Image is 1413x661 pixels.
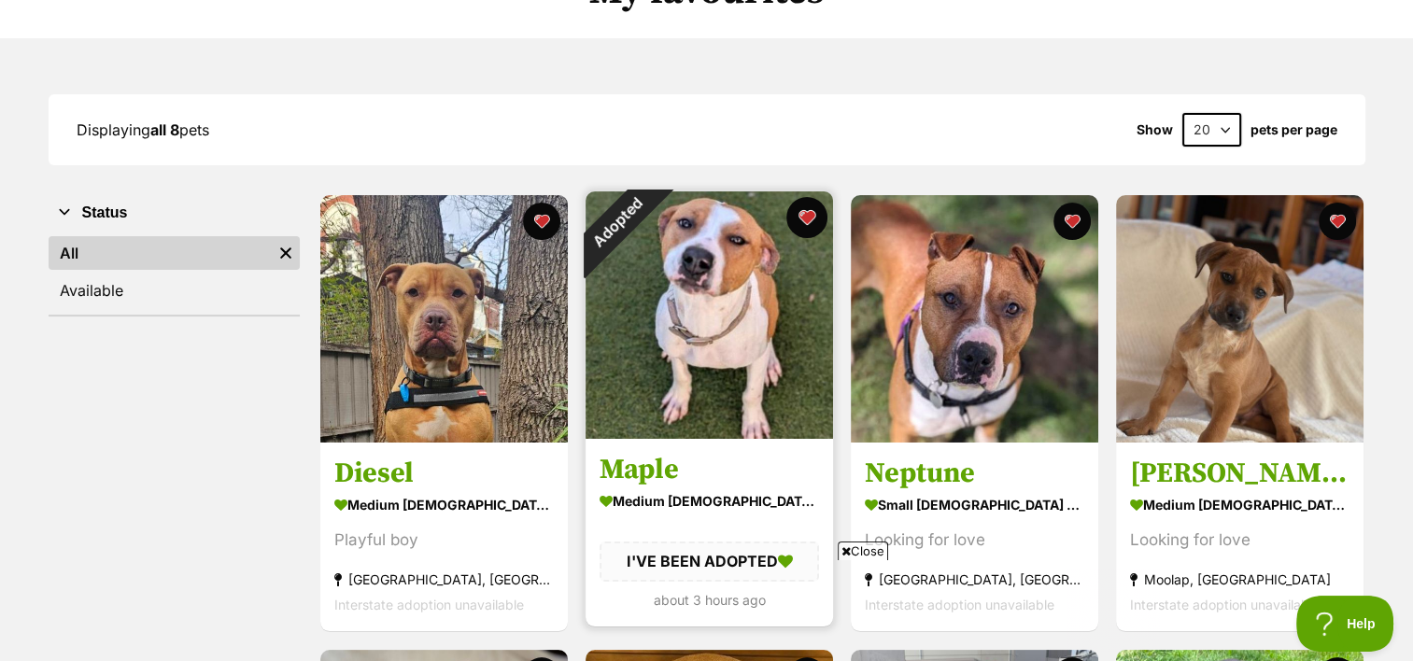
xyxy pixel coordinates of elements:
[586,424,833,443] a: Adopted
[838,541,888,560] span: Close
[600,542,819,582] div: I'VE BEEN ADOPTED
[1130,568,1349,593] div: Moolap, [GEOGRAPHIC_DATA]
[1053,203,1091,240] button: favourite
[1137,122,1173,137] span: Show
[1296,596,1394,652] iframe: Help Scout Beacon - Open
[600,488,819,515] div: medium [DEMOGRAPHIC_DATA] Dog
[320,195,568,443] img: Diesel
[865,492,1084,519] div: small [DEMOGRAPHIC_DATA] Dog
[851,195,1098,443] img: Neptune
[560,167,671,278] div: Adopted
[600,453,819,488] h3: Maple
[49,236,272,270] a: All
[786,197,827,238] button: favourite
[1130,492,1349,519] div: medium [DEMOGRAPHIC_DATA] Dog
[1116,195,1364,443] img: Ollie (66695)
[334,492,554,519] div: medium [DEMOGRAPHIC_DATA] Dog
[49,232,300,315] div: Status
[1130,457,1349,492] h3: [PERSON_NAME] (66695)
[1130,528,1349,554] div: Looking for love
[254,568,1160,652] iframe: Advertisement
[77,120,209,139] span: Displaying pets
[49,274,300,307] a: Available
[1251,122,1337,137] label: pets per page
[334,457,554,492] h3: Diesel
[1130,598,1320,613] span: Interstate adoption unavailable
[1319,203,1356,240] button: favourite
[865,457,1084,492] h3: Neptune
[865,528,1084,554] div: Looking for love
[334,528,554,554] div: Playful boy
[272,236,300,270] a: Remove filter
[586,439,833,626] a: Maple medium [DEMOGRAPHIC_DATA] Dog I'VE BEEN ADOPTED about 3 hours ago favourite
[320,443,568,632] a: Diesel medium [DEMOGRAPHIC_DATA] Dog Playful boy [GEOGRAPHIC_DATA], [GEOGRAPHIC_DATA] Interstate ...
[851,443,1098,632] a: Neptune small [DEMOGRAPHIC_DATA] Dog Looking for love [GEOGRAPHIC_DATA], [GEOGRAPHIC_DATA] Inters...
[586,191,833,439] img: Maple
[49,201,300,225] button: Status
[523,203,560,240] button: favourite
[150,120,179,139] strong: all 8
[1116,443,1364,632] a: [PERSON_NAME] (66695) medium [DEMOGRAPHIC_DATA] Dog Looking for love Moolap, [GEOGRAPHIC_DATA] In...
